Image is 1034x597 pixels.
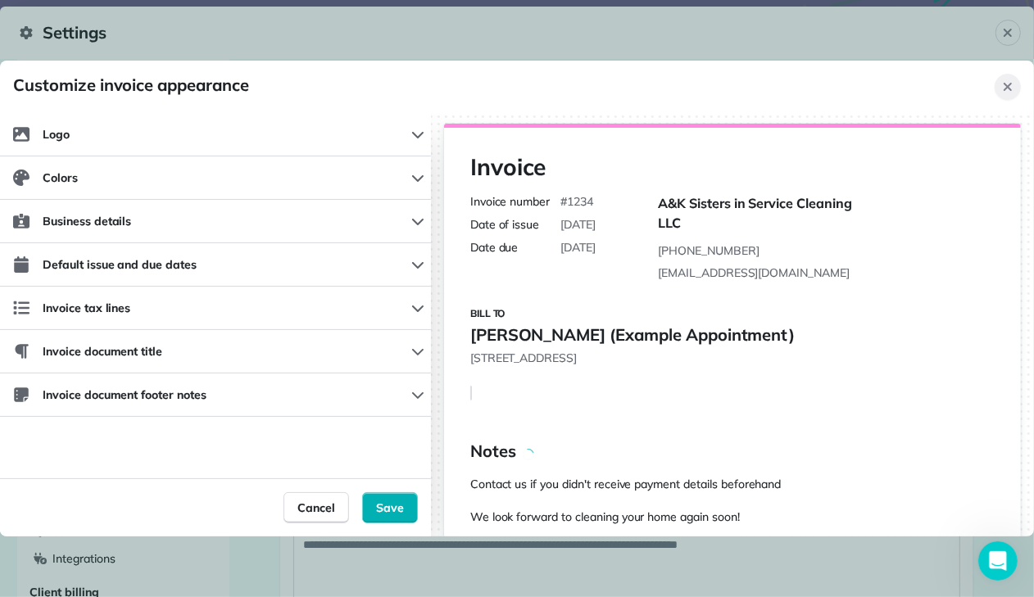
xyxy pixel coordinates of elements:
a: [EMAIL_ADDRESS][DOMAIN_NAME] [658,265,850,282]
button: Save [362,492,418,523]
button: Cancel [283,492,349,523]
div: 💡﻿ → A smoother experience for both new and longtime users ​ [26,56,256,120]
iframe: Intercom live chat [978,541,1018,581]
p: Contact us if you didn't receive payment details beforehand We look forward to cleaning your home... [470,476,782,525]
img: Profile image for Alexandre [47,9,73,35]
button: Gif picker [78,472,91,485]
span: Logo [43,126,70,142]
h1: Customize invoice appearance [13,74,249,100]
button: go back [11,7,42,38]
span: [DATE] [561,239,596,256]
span: Invoice tax lines [43,300,130,316]
span: Invoice document footer notes [43,387,206,403]
span: Date due [470,239,555,256]
span: Default issue and due dates [43,256,197,273]
a: [PHONE_NUMBER] [658,242,759,260]
img: 1F9ED [26,265,246,403]
div: Close [288,7,317,36]
button: Send a message… [281,465,307,491]
textarea: Message… [14,437,314,465]
span: Notes [470,440,516,463]
span: A&K Sisters in Service Cleaning LLC [658,193,864,233]
b: More intuitive structure [43,57,198,70]
span: Date of issue [470,216,555,233]
span: Business details [43,213,131,229]
button: Emoji picker [52,472,65,485]
button: Close [995,74,1021,100]
span: # 1234 [561,193,594,210]
h1: Invoice [470,154,995,180]
button: Upload attachment [25,472,39,485]
span: [PERSON_NAME] (Example Appointment) [470,323,796,346]
span: Cancel [297,500,335,516]
span: Bill to [470,307,506,320]
span: [STREET_ADDRESS] [470,350,577,366]
span: [EMAIL_ADDRESS][DOMAIN_NAME] [658,265,850,280]
span: Save [376,500,404,516]
span: Invoice number [470,193,555,210]
button: Start recording [104,472,117,485]
div: Regards, [26,411,256,443]
span: Invoice document title [43,343,162,360]
span: [DATE] [561,216,596,233]
button: Home [256,7,288,38]
div: This update is part of our ongoing effort to make ZenMaid the most efficient and user-friendly pl... [26,128,256,256]
h1: [PERSON_NAME] [79,8,186,20]
span: Colors [43,170,78,186]
p: Active [DATE] [79,20,152,37]
span: [PHONE_NUMBER] [658,243,759,258]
